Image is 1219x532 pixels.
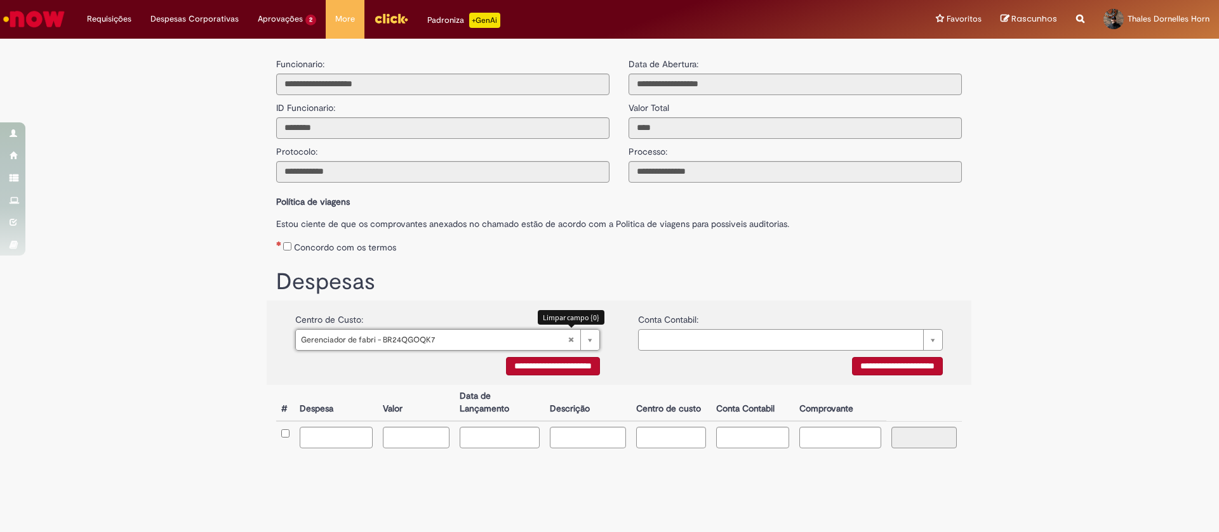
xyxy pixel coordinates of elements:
[276,139,317,158] label: Protocolo:
[631,385,712,421] th: Centro de custo
[276,95,335,114] label: ID Funcionario:
[374,9,408,28] img: click_logo_yellow_360x200.png
[629,95,669,114] label: Valor Total
[455,385,545,421] th: Data de Lançamento
[276,196,350,207] b: Política de viagens
[295,385,378,421] th: Despesa
[629,58,698,70] label: Data de Abertura:
[469,13,500,28] p: +GenAi
[305,15,316,25] span: 2
[538,310,604,325] div: Limpar campo {0}
[427,13,500,28] div: Padroniza
[711,385,794,421] th: Conta Contabil
[561,330,580,350] abbr: Limpar campo {0}
[87,13,131,25] span: Requisições
[276,269,962,295] h1: Despesas
[276,58,324,70] label: Funcionario:
[335,13,355,25] span: More
[295,329,600,351] a: Gerenciador de fabri - BR24QGOQK7Limpar campo {0}
[638,329,943,351] a: Limpar campo {0}
[1,6,67,32] img: ServiceNow
[1128,13,1209,24] span: Thales Dornelles Horn
[1011,13,1057,25] span: Rascunhos
[629,139,667,158] label: Processo:
[301,330,568,350] span: Gerenciador de fabri - BR24QGOQK7
[378,385,455,421] th: Valor
[150,13,239,25] span: Despesas Corporativas
[1001,13,1057,25] a: Rascunhos
[545,385,631,421] th: Descrição
[276,385,295,421] th: #
[794,385,886,421] th: Comprovante
[258,13,303,25] span: Aprovações
[638,307,698,326] label: Conta Contabil:
[947,13,982,25] span: Favoritos
[294,241,396,254] label: Concordo com os termos
[276,211,962,230] label: Estou ciente de que os comprovantes anexados no chamado estão de acordo com a Politica de viagens...
[295,307,363,326] label: Centro de Custo:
